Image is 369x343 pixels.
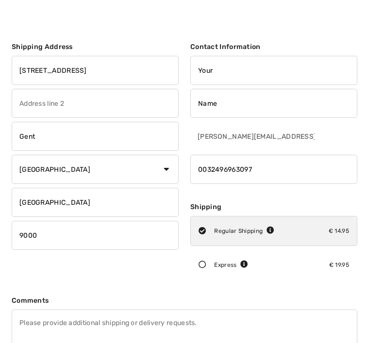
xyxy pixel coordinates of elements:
[190,89,357,118] input: Last name
[214,227,274,235] div: Regular Shipping
[12,56,179,85] input: Address line 1
[12,221,179,250] input: Zip/Postal Code
[190,202,357,212] div: Shipping
[329,227,349,235] div: € 14.95
[12,188,179,217] input: State/Province
[190,56,357,85] input: First name
[214,261,248,269] div: Express
[190,42,357,52] div: Contact Information
[12,42,179,52] div: Shipping Address
[329,261,349,269] div: € 19.95
[12,122,179,151] input: City
[12,89,179,118] input: Address line 2
[190,155,357,184] input: Mobile
[12,295,357,306] div: Comments
[190,122,316,151] input: E-mail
